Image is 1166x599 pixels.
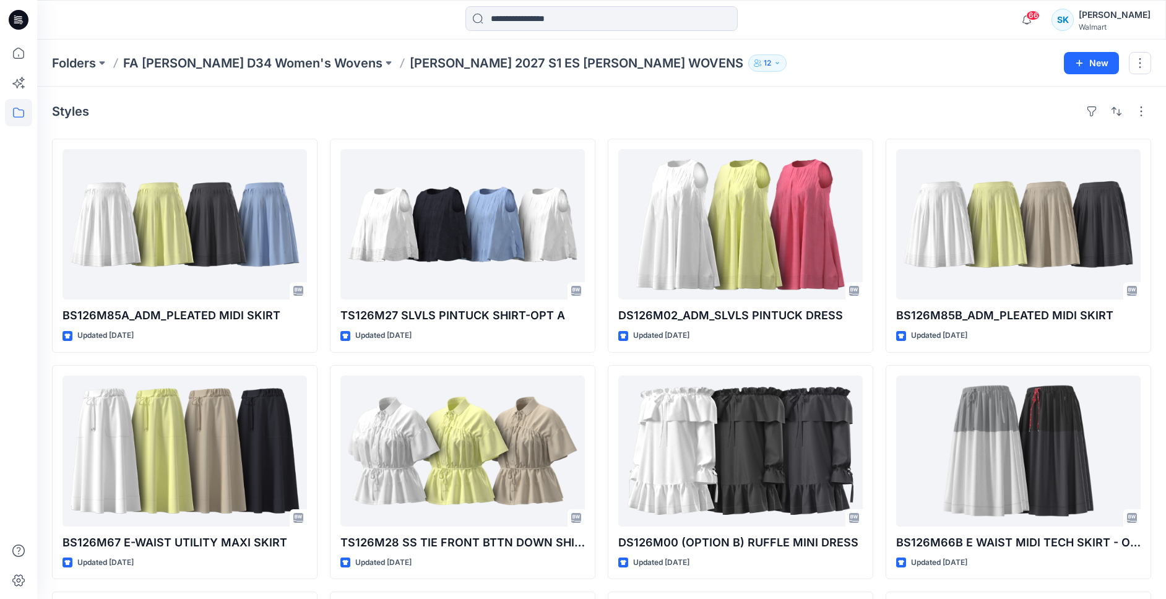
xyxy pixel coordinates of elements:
a: BS126M67 E-WAIST UTILITY MAXI SKIRT [63,376,307,526]
a: DS126M00 (OPTION B) RUFFLE MINI DRESS [618,376,863,526]
a: FA [PERSON_NAME] D34 Women's Wovens [123,54,382,72]
a: BS126M66B E WAIST MIDI TECH SKIRT - OPT B [896,376,1141,526]
p: [PERSON_NAME] 2027 S1 ES [PERSON_NAME] WOVENS [410,54,743,72]
p: Updated [DATE] [911,329,967,342]
p: TS126M28 SS TIE FRONT BTTN DOWN SHIRT [340,534,585,551]
p: DS126M02_ADM_SLVLS PINTUCK DRESS [618,307,863,324]
a: TS126M28 SS TIE FRONT BTTN DOWN SHIRT [340,376,585,526]
div: [PERSON_NAME] [1079,7,1151,22]
a: Folders [52,54,96,72]
p: Updated [DATE] [355,556,412,569]
a: TS126M27 SLVLS PINTUCK SHIRT-OPT A [340,149,585,299]
h4: Styles [52,104,89,119]
p: BS126M85B_ADM_PLEATED MIDI SKIRT [896,307,1141,324]
p: BS126M67 E-WAIST UTILITY MAXI SKIRT [63,534,307,551]
p: Updated [DATE] [633,329,689,342]
button: New [1064,52,1119,74]
p: Updated [DATE] [633,556,689,569]
p: 12 [764,56,771,70]
span: 66 [1026,11,1040,20]
a: BS126M85B_ADM_PLEATED MIDI SKIRT [896,149,1141,299]
a: BS126M85A_ADM_PLEATED MIDI SKIRT [63,149,307,299]
p: DS126M00 (OPTION B) RUFFLE MINI DRESS [618,534,863,551]
p: BS126M85A_ADM_PLEATED MIDI SKIRT [63,307,307,324]
p: Updated [DATE] [77,329,134,342]
p: Updated [DATE] [77,556,134,569]
div: Walmart [1079,22,1151,32]
button: 12 [748,54,787,72]
p: Updated [DATE] [355,329,412,342]
p: TS126M27 SLVLS PINTUCK SHIRT-OPT A [340,307,585,324]
p: BS126M66B E WAIST MIDI TECH SKIRT - OPT B [896,534,1141,551]
a: DS126M02_ADM_SLVLS PINTUCK DRESS [618,149,863,299]
p: Updated [DATE] [911,556,967,569]
div: SK [1052,9,1074,31]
